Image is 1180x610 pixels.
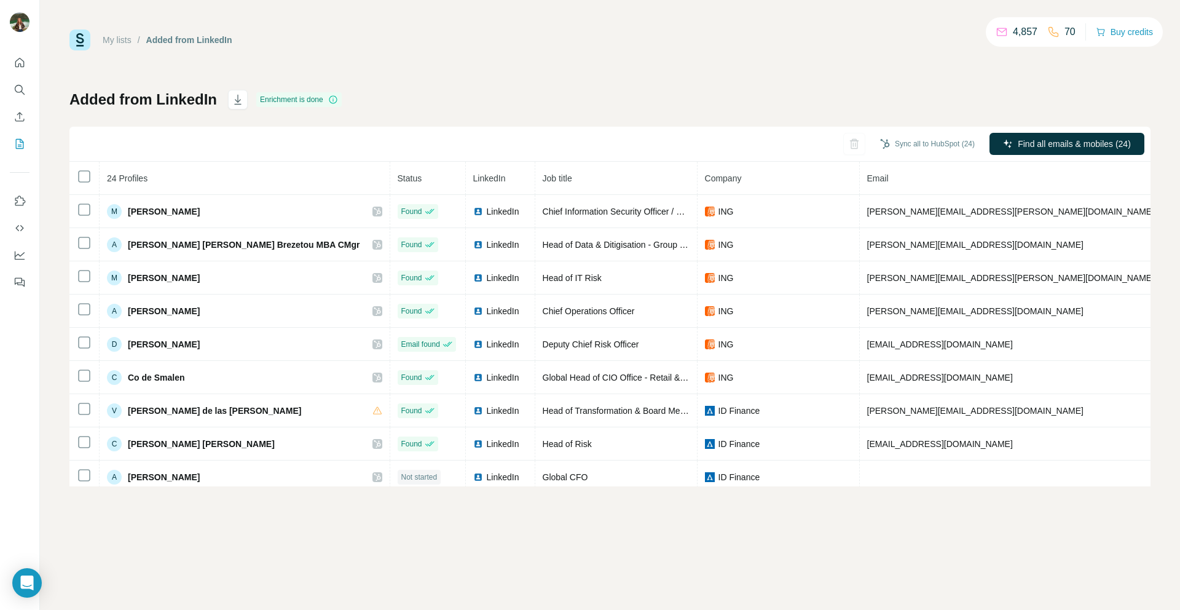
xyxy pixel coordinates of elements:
span: ING [718,239,734,251]
span: Find all emails & mobiles (24) [1018,138,1131,150]
span: Found [401,438,422,450]
span: Email [867,173,889,183]
span: ING [718,338,734,351]
span: [PERSON_NAME][EMAIL_ADDRESS][PERSON_NAME][DOMAIN_NAME] [867,207,1155,216]
span: LinkedIn [487,371,519,384]
span: LinkedIn [487,205,519,218]
span: [PERSON_NAME][EMAIL_ADDRESS][DOMAIN_NAME] [867,306,1084,316]
img: LinkedIn logo [473,240,483,250]
img: LinkedIn logo [473,273,483,283]
img: company-logo [705,406,715,416]
span: 24 Profiles [107,173,147,183]
span: ING [718,371,734,384]
p: 4,857 [1013,25,1037,39]
li: / [138,34,140,46]
img: company-logo [705,439,715,449]
span: LinkedIn [487,471,519,483]
span: Deputy Chief Risk Officer [543,339,639,349]
span: Company [705,173,742,183]
button: My lists [10,133,29,155]
span: Found [401,272,422,283]
img: company-logo [705,306,715,316]
span: LinkedIn [487,272,519,284]
button: Sync all to HubSpot (24) [871,135,983,153]
span: ING [718,205,734,218]
span: Chief Information Security Officer / Head of Tech Security [543,207,760,216]
span: Found [401,405,422,416]
span: [PERSON_NAME] [128,305,200,317]
span: ID Finance [718,405,760,417]
img: LinkedIn logo [473,406,483,416]
img: company-logo [705,373,715,382]
span: [PERSON_NAME] [128,272,200,284]
div: M [107,271,122,285]
span: Found [401,206,422,217]
div: C [107,437,122,451]
span: [PERSON_NAME][EMAIL_ADDRESS][PERSON_NAME][DOMAIN_NAME] [867,273,1155,283]
span: Found [401,306,422,317]
span: Head of Transformation & Board Member [543,406,700,416]
div: A [107,470,122,485]
span: LinkedIn [487,405,519,417]
span: [PERSON_NAME] de las [PERSON_NAME] [128,405,301,417]
button: Use Surfe API [10,217,29,239]
img: company-logo [705,240,715,250]
h1: Added from LinkedIn [69,90,217,109]
div: C [107,370,122,385]
img: LinkedIn logo [473,306,483,316]
img: company-logo [705,273,715,283]
span: [PERSON_NAME] [PERSON_NAME] Brezetou MBA CMgr [128,239,360,251]
a: My lists [103,35,132,45]
span: [PERSON_NAME][EMAIL_ADDRESS][DOMAIN_NAME] [867,240,1084,250]
span: LinkedIn [487,305,519,317]
div: M [107,204,122,219]
div: Open Intercom Messenger [12,568,42,598]
span: [EMAIL_ADDRESS][DOMAIN_NAME] [867,339,1013,349]
button: Feedback [10,271,29,293]
span: Chief Operations Officer [543,306,635,316]
img: LinkedIn logo [473,439,483,449]
span: LinkedIn [487,438,519,450]
span: LinkedIn [473,173,506,183]
span: [PERSON_NAME] [128,338,200,351]
button: Use Surfe on LinkedIn [10,190,29,212]
p: 70 [1064,25,1076,39]
div: Added from LinkedIn [146,34,232,46]
img: LinkedIn logo [473,472,483,482]
button: Quick start [10,52,29,74]
span: [PERSON_NAME][EMAIL_ADDRESS][DOMAIN_NAME] [867,406,1084,416]
span: [PERSON_NAME] [128,471,200,483]
span: Head of Data & Ditigisation - Group Compliance [543,240,725,250]
button: Buy credits [1096,23,1153,41]
span: [EMAIL_ADDRESS][DOMAIN_NAME] [867,373,1013,382]
img: company-logo [705,207,715,216]
span: [PERSON_NAME] [128,205,200,218]
span: Job title [543,173,572,183]
span: Status [398,173,422,183]
img: Surfe Logo [69,30,90,50]
div: A [107,304,122,319]
span: Global CFO [543,472,588,482]
span: ID Finance [718,471,760,483]
span: Co de Smalen [128,371,185,384]
span: [PERSON_NAME] [PERSON_NAME] [128,438,275,450]
span: ING [718,305,734,317]
button: Search [10,79,29,101]
img: LinkedIn logo [473,339,483,349]
img: Avatar [10,12,29,32]
span: ING [718,272,734,284]
button: Dashboard [10,244,29,266]
button: Enrich CSV [10,106,29,128]
span: Found [401,372,422,383]
span: Found [401,239,422,250]
img: company-logo [705,339,715,349]
span: Not started [401,472,438,483]
span: Head of Risk [543,439,592,449]
div: A [107,237,122,252]
span: Global Head of CIO Office - Retail & Banking Technology [543,373,760,382]
button: Find all emails & mobiles (24) [989,133,1144,155]
span: LinkedIn [487,338,519,351]
span: Email found [401,339,440,350]
div: Enrichment is done [256,92,342,107]
img: LinkedIn logo [473,207,483,216]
